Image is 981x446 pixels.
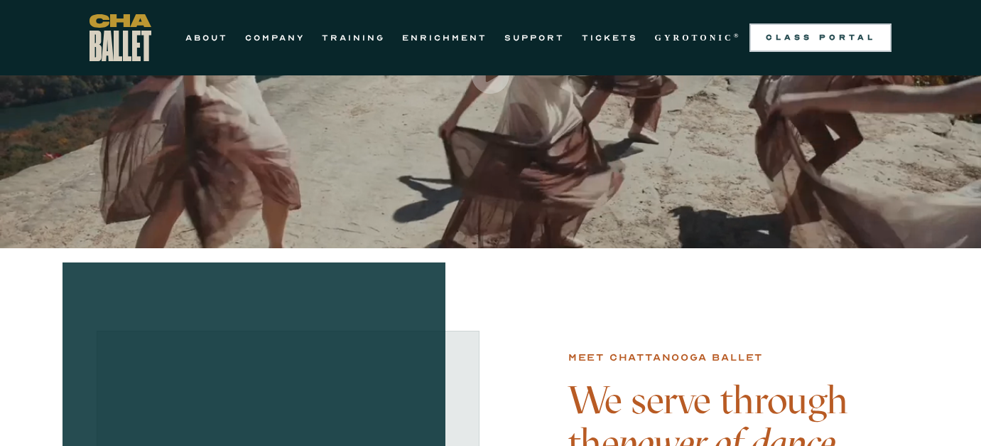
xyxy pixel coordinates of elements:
a: COMPANY [245,29,305,46]
div: Meet chattanooga ballet [568,349,763,366]
strong: GYROTONIC [655,33,734,43]
a: GYROTONIC® [655,29,742,46]
a: SUPPORT [504,29,565,46]
a: TRAINING [322,29,385,46]
a: ABOUT [185,29,228,46]
a: ENRICHMENT [402,29,487,46]
a: TICKETS [582,29,638,46]
sup: ® [734,32,742,39]
a: Class Portal [749,23,891,52]
div: Class Portal [758,32,883,43]
a: home [90,14,151,61]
